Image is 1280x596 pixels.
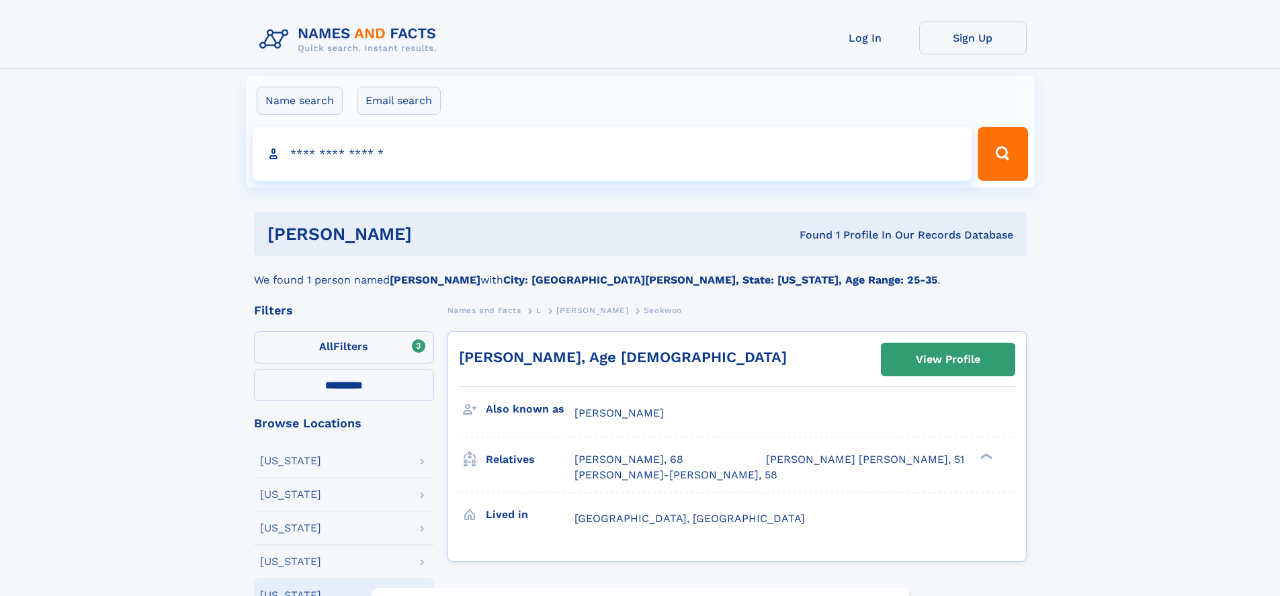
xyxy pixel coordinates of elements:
[812,22,919,54] a: Log In
[644,306,682,315] span: Seokwoo
[919,22,1027,54] a: Sign Up
[556,302,628,318] a: [PERSON_NAME]
[390,273,480,286] b: [PERSON_NAME]
[260,523,321,534] div: [US_STATE]
[574,512,805,525] span: [GEOGRAPHIC_DATA], [GEOGRAPHIC_DATA]
[486,448,574,471] h3: Relatives
[766,452,964,467] a: [PERSON_NAME] [PERSON_NAME], 51
[257,87,343,115] label: Name search
[605,228,1013,243] div: Found 1 Profile In Our Records Database
[486,398,574,421] h3: Also known as
[253,127,972,181] input: search input
[486,503,574,526] h3: Lived in
[260,456,321,466] div: [US_STATE]
[574,452,683,467] a: [PERSON_NAME], 68
[459,349,787,366] a: [PERSON_NAME], Age [DEMOGRAPHIC_DATA]
[503,273,937,286] b: City: [GEOGRAPHIC_DATA][PERSON_NAME], State: [US_STATE], Age Range: 25-35
[254,331,434,364] label: Filters
[357,87,441,115] label: Email search
[556,306,628,315] span: [PERSON_NAME]
[977,452,993,461] div: ❯
[260,556,321,567] div: [US_STATE]
[254,417,434,429] div: Browse Locations
[574,468,777,482] a: [PERSON_NAME]-[PERSON_NAME], 58
[536,302,542,318] a: L
[267,226,606,243] h1: [PERSON_NAME]
[319,340,333,353] span: All
[254,22,447,58] img: Logo Names and Facts
[916,344,980,375] div: View Profile
[254,256,1027,288] div: We found 1 person named with .
[882,343,1015,376] a: View Profile
[978,127,1027,181] button: Search Button
[254,304,434,316] div: Filters
[574,407,664,419] span: [PERSON_NAME]
[260,489,321,500] div: [US_STATE]
[447,302,521,318] a: Names and Facts
[536,306,542,315] span: L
